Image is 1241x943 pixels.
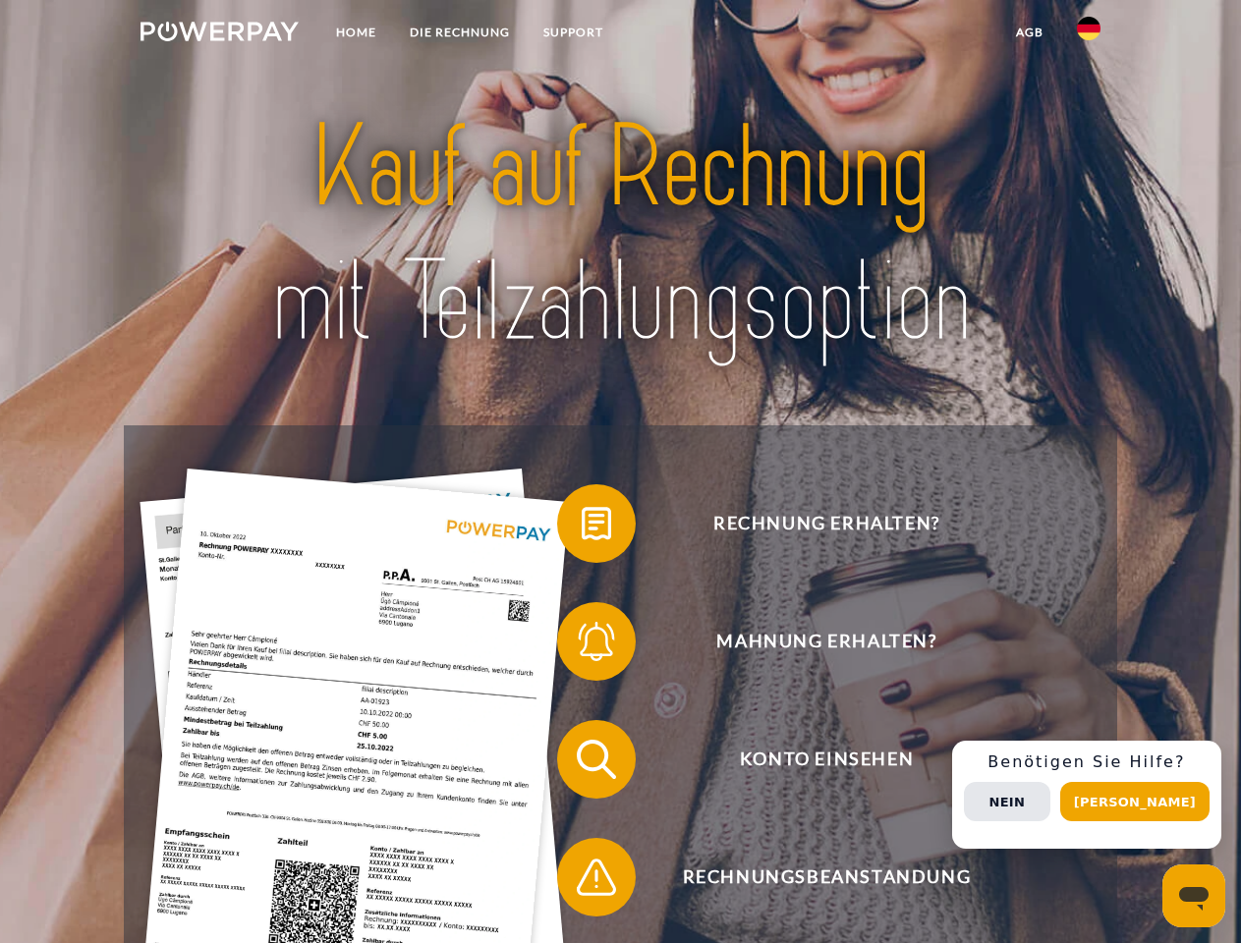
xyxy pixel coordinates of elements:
img: qb_bill.svg [572,499,621,548]
img: qb_search.svg [572,735,621,784]
span: Rechnung erhalten? [586,484,1067,563]
button: Rechnungsbeanstandung [557,838,1068,916]
button: Mahnung erhalten? [557,602,1068,681]
button: [PERSON_NAME] [1060,782,1210,821]
span: Mahnung erhalten? [586,602,1067,681]
iframe: Schaltfläche zum Öffnen des Messaging-Fensters [1162,864,1225,927]
img: title-powerpay_de.svg [188,94,1053,376]
img: de [1077,17,1100,40]
a: SUPPORT [527,15,620,50]
button: Nein [964,782,1050,821]
a: Home [319,15,393,50]
h3: Benötigen Sie Hilfe? [964,752,1210,772]
img: qb_warning.svg [572,853,621,902]
a: DIE RECHNUNG [393,15,527,50]
button: Konto einsehen [557,720,1068,799]
a: agb [999,15,1060,50]
img: logo-powerpay-white.svg [141,22,299,41]
button: Rechnung erhalten? [557,484,1068,563]
span: Rechnungsbeanstandung [586,838,1067,916]
div: Schnellhilfe [952,741,1221,849]
span: Konto einsehen [586,720,1067,799]
img: qb_bell.svg [572,617,621,666]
